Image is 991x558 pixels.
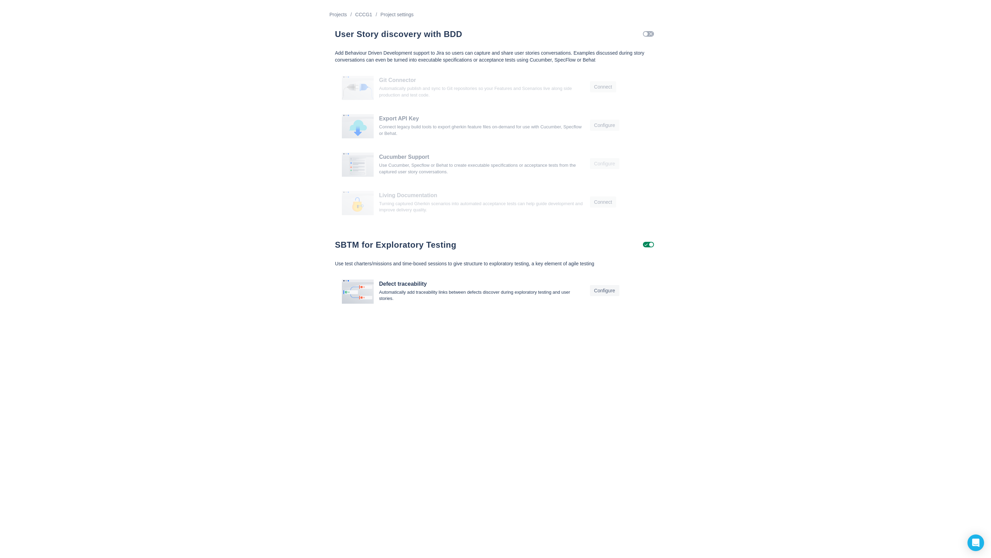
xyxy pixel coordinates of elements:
[590,196,616,208] button: Connect
[590,158,619,169] button: Configure
[379,289,584,302] p: Automatically add traceability links between defects discover during exploratory testing and user...
[379,191,584,200] h3: Living Documentation
[379,280,584,288] h3: Defect traceability
[648,31,654,37] span: Check
[379,114,584,123] h3: Export API Key
[590,285,619,296] button: Configure
[347,10,355,19] div: /
[590,120,619,131] button: Configure
[342,153,374,177] img: vhH2hqtHqhtfwMUtl0c5csJQQAAAABJRU5ErkJggg==
[335,260,656,267] p: Use test charters/missions and time-boxed sessions to give structure to exploratory testing, a ke...
[372,10,381,19] div: /
[381,10,414,19] a: Project settings
[594,285,615,296] span: Configure
[379,124,584,137] p: Connect legacy build tools to export gherkin feature files on-demand for use with Cucumber, Specf...
[335,29,602,39] h1: User Story discovery with BDD
[342,114,374,138] img: 2y333a7zPOGPUgP98Dt6g889MBDDz38N21tVM8cWutFAAAAAElFTkSuQmCC
[379,201,584,213] p: Turning captured Gherkin scenarios into automated acceptance tests can help guide development and...
[594,81,612,92] span: Connect
[379,153,584,161] h3: Cucumber Support
[594,158,615,169] span: Configure
[594,120,615,131] span: Configure
[335,240,602,250] h1: SBTM for Exploratory Testing
[643,242,649,247] span: Uncheck
[342,76,374,100] img: frLO3nNNOywAAAABJRU5ErkJggg==
[329,10,347,19] a: Projects
[967,534,984,551] div: Open Intercom Messenger
[335,50,656,64] p: Add Behaviour Driven Development support to Jira so users can capture and share user stories conv...
[590,81,616,92] button: Connect
[342,280,374,304] img: PwwcOHj34BvnjR0StUHUAAAAAASUVORK5CYII=
[355,10,372,19] a: CCCG1
[379,162,584,175] p: Use Cucumber, Specflow or Behat to create executable specifications or acceptance tests from the ...
[379,76,584,84] h3: Git Connector
[342,191,374,215] img: e52e3d1eb0d6909af0b0184d9594f73b.png
[594,196,612,208] span: Connect
[379,85,584,98] p: Automatically publish and sync to Git repositories so your Features and Scenarios live along side...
